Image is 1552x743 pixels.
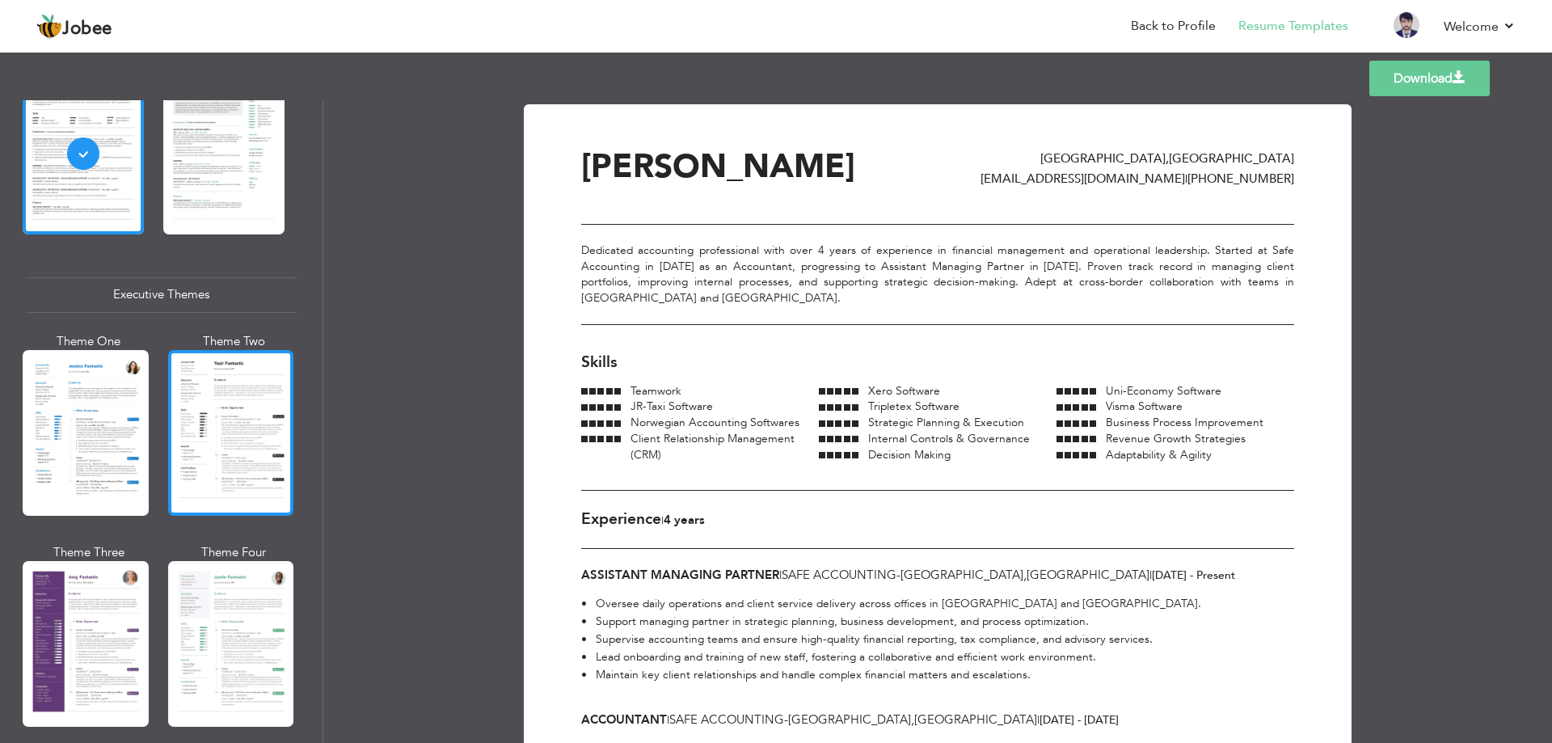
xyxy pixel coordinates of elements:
[596,631,1201,648] p: Supervise accounting teams and ensure high-quality financial reporting, tax compliance, and advis...
[782,567,896,583] span: Safe Accounting
[630,383,681,399] span: Teamwork
[667,711,669,728] span: |
[581,352,1294,374] div: Skills
[36,14,62,40] img: jobee.io
[868,431,1030,446] span: Internal Controls & Governance
[661,513,664,528] span: |
[581,224,1294,325] div: Dedicated accounting professional with over 4 years of experience in financial management and ope...
[596,613,1201,631] p: Support managing partner in strategic planning, business development, and process optimization.
[581,567,779,583] span: Assistant Managing Partner
[581,509,661,530] span: Experience
[581,711,667,728] span: Accountant
[62,20,112,38] span: Jobee
[1027,567,1149,583] span: [GEOGRAPHIC_DATA]
[1149,567,1152,583] span: |
[788,711,911,728] span: [GEOGRAPHIC_DATA]
[26,544,152,561] div: Theme Three
[914,711,1037,728] span: [GEOGRAPHIC_DATA]
[581,144,855,189] span: [PERSON_NAME]
[1369,61,1490,96] a: Download
[596,648,1201,666] p: Lead onboarding and training of new staff, fostering a collaborative and efficient work environment.
[669,711,784,728] span: Safe Accounting
[1238,17,1348,36] a: Resume Templates
[1106,383,1221,399] span: Uni-Economy Software
[1131,17,1216,36] a: Back to Profile
[896,567,900,583] span: -
[1106,415,1263,430] span: Business Process Improvement
[1187,171,1294,187] span: [PHONE_NUMBER]
[630,399,713,414] span: JR-Taxi Software
[1040,150,1294,167] span: [GEOGRAPHIC_DATA] [GEOGRAPHIC_DATA]
[868,447,951,462] span: Decision Making
[1152,568,1235,583] span: [DATE] - Present
[1106,431,1246,446] span: Revenue Growth Strategies
[868,415,1024,430] span: Strategic Planning & Execution
[630,415,799,430] span: Norwegian Accounting Softwares
[664,512,705,528] span: 4 Years
[1040,712,1119,728] span: [DATE] - [DATE]
[596,595,1201,613] p: Oversee daily operations and client service delivery across offices in [GEOGRAPHIC_DATA] and [GEO...
[868,399,959,414] span: Tripletex Software
[779,567,782,583] span: |
[26,277,297,312] div: Executive Themes
[1166,150,1169,167] span: ,
[1037,711,1040,728] span: |
[1444,17,1516,36] a: Welcome
[900,567,1023,583] span: [GEOGRAPHIC_DATA]
[868,383,940,399] span: Xero Software
[596,666,1201,684] p: Maintain key client relationships and handle complex financial matters and escalations.
[26,333,152,350] div: Theme One
[1023,567,1027,583] span: ,
[784,711,788,728] span: -
[911,711,914,728] span: ,
[36,14,112,40] a: Jobee
[981,171,1185,187] span: [EMAIL_ADDRESS][DOMAIN_NAME]
[630,431,795,462] span: Client Relationship Management (CRM)
[1394,12,1419,38] img: Profile Img
[171,333,297,350] div: Theme Two
[1106,399,1183,414] span: Visma Software
[171,544,297,561] div: Theme Four
[1185,171,1187,187] span: |
[1106,447,1212,462] span: Adaptability & Agility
